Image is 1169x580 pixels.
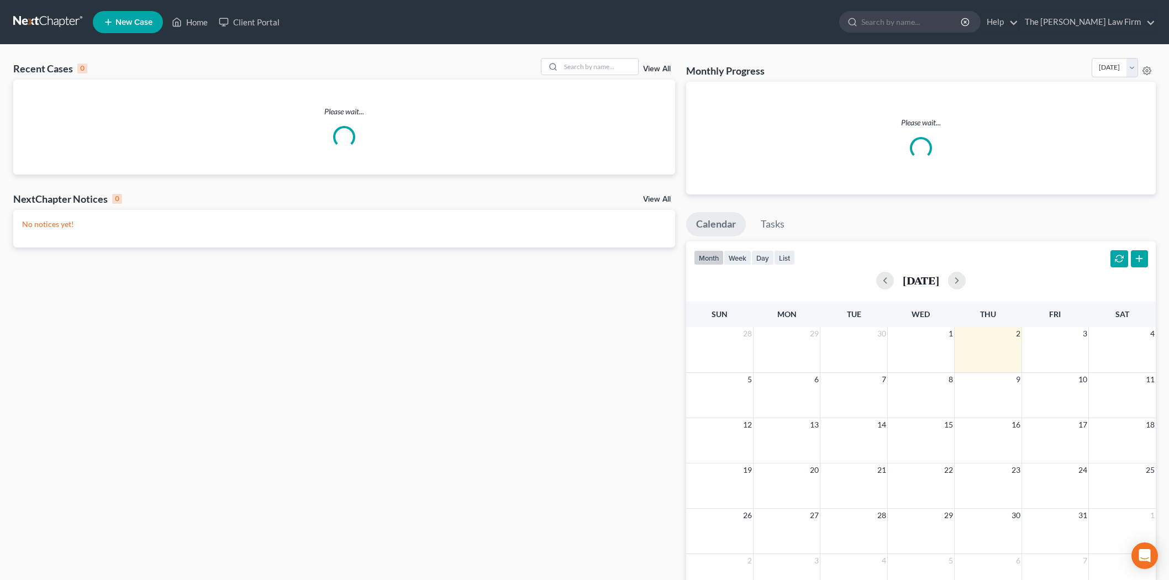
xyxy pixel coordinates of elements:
[742,463,753,477] span: 19
[561,59,638,75] input: Search by name...
[166,12,213,32] a: Home
[881,373,887,386] span: 7
[876,418,887,431] span: 14
[1145,373,1156,386] span: 11
[1145,463,1156,477] span: 25
[943,418,954,431] span: 15
[751,250,774,265] button: day
[943,509,954,522] span: 29
[695,117,1147,128] p: Please wait...
[1010,418,1021,431] span: 16
[1131,542,1158,569] div: Open Intercom Messenger
[912,309,930,319] span: Wed
[1077,463,1088,477] span: 24
[1145,418,1156,431] span: 18
[981,12,1018,32] a: Help
[847,309,861,319] span: Tue
[1077,418,1088,431] span: 17
[777,309,797,319] span: Mon
[13,62,87,75] div: Recent Cases
[1077,509,1088,522] span: 31
[77,64,87,73] div: 0
[1077,373,1088,386] span: 10
[712,309,728,319] span: Sun
[1015,373,1021,386] span: 9
[694,250,724,265] button: month
[903,275,939,286] h2: [DATE]
[1015,554,1021,567] span: 6
[947,554,954,567] span: 5
[861,12,962,32] input: Search by name...
[809,418,820,431] span: 13
[1049,309,1061,319] span: Fri
[115,18,152,27] span: New Case
[1115,309,1129,319] span: Sat
[13,106,675,117] p: Please wait...
[643,65,671,73] a: View All
[809,463,820,477] span: 20
[881,554,887,567] span: 4
[1019,12,1155,32] a: The [PERSON_NAME] Law Firm
[1082,327,1088,340] span: 3
[742,327,753,340] span: 28
[809,509,820,522] span: 27
[1010,463,1021,477] span: 23
[943,463,954,477] span: 22
[1082,554,1088,567] span: 7
[876,327,887,340] span: 30
[1015,327,1021,340] span: 2
[112,194,122,204] div: 0
[742,509,753,522] span: 26
[876,463,887,477] span: 21
[1149,327,1156,340] span: 4
[876,509,887,522] span: 28
[22,219,666,230] p: No notices yet!
[213,12,285,32] a: Client Portal
[947,373,954,386] span: 8
[686,212,746,236] a: Calendar
[809,327,820,340] span: 29
[1010,509,1021,522] span: 30
[746,373,753,386] span: 5
[774,250,795,265] button: list
[813,373,820,386] span: 6
[742,418,753,431] span: 12
[1149,509,1156,522] span: 1
[643,196,671,203] a: View All
[813,554,820,567] span: 3
[947,327,954,340] span: 1
[751,212,794,236] a: Tasks
[686,64,765,77] h3: Monthly Progress
[724,250,751,265] button: week
[980,309,996,319] span: Thu
[13,192,122,205] div: NextChapter Notices
[746,554,753,567] span: 2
